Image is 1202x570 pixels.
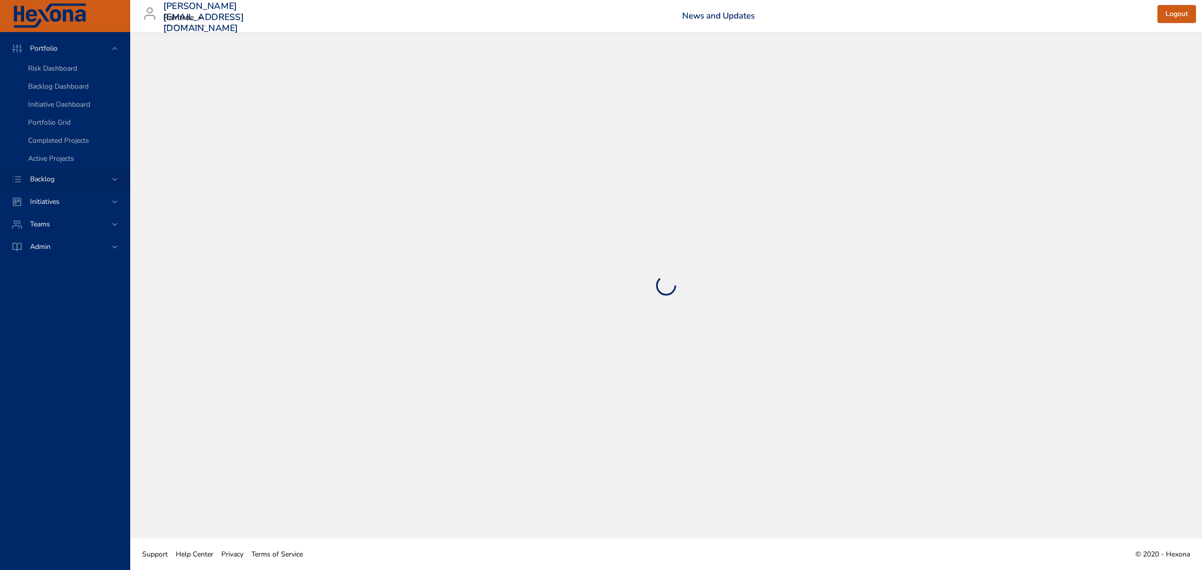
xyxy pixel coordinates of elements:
[22,174,63,184] span: Backlog
[221,549,243,559] span: Privacy
[28,118,71,127] span: Portfolio Grid
[138,543,172,565] a: Support
[163,1,244,34] h3: [PERSON_NAME][EMAIL_ADDRESS][DOMAIN_NAME]
[28,136,89,145] span: Completed Projects
[22,242,59,251] span: Admin
[176,549,213,559] span: Help Center
[172,543,217,565] a: Help Center
[22,44,66,53] span: Portfolio
[28,100,90,109] span: Initiative Dashboard
[22,197,68,206] span: Initiatives
[28,154,74,163] span: Active Projects
[12,4,87,29] img: Hexona
[1135,549,1190,559] span: © 2020 - Hexona
[247,543,307,565] a: Terms of Service
[142,549,168,559] span: Support
[1157,5,1196,24] button: Logout
[682,10,755,22] a: News and Updates
[217,543,247,565] a: Privacy
[28,64,77,73] span: Risk Dashboard
[22,219,58,229] span: Teams
[251,549,303,559] span: Terms of Service
[28,82,89,91] span: Backlog Dashboard
[163,10,206,26] div: Raintree
[1165,8,1188,21] span: Logout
